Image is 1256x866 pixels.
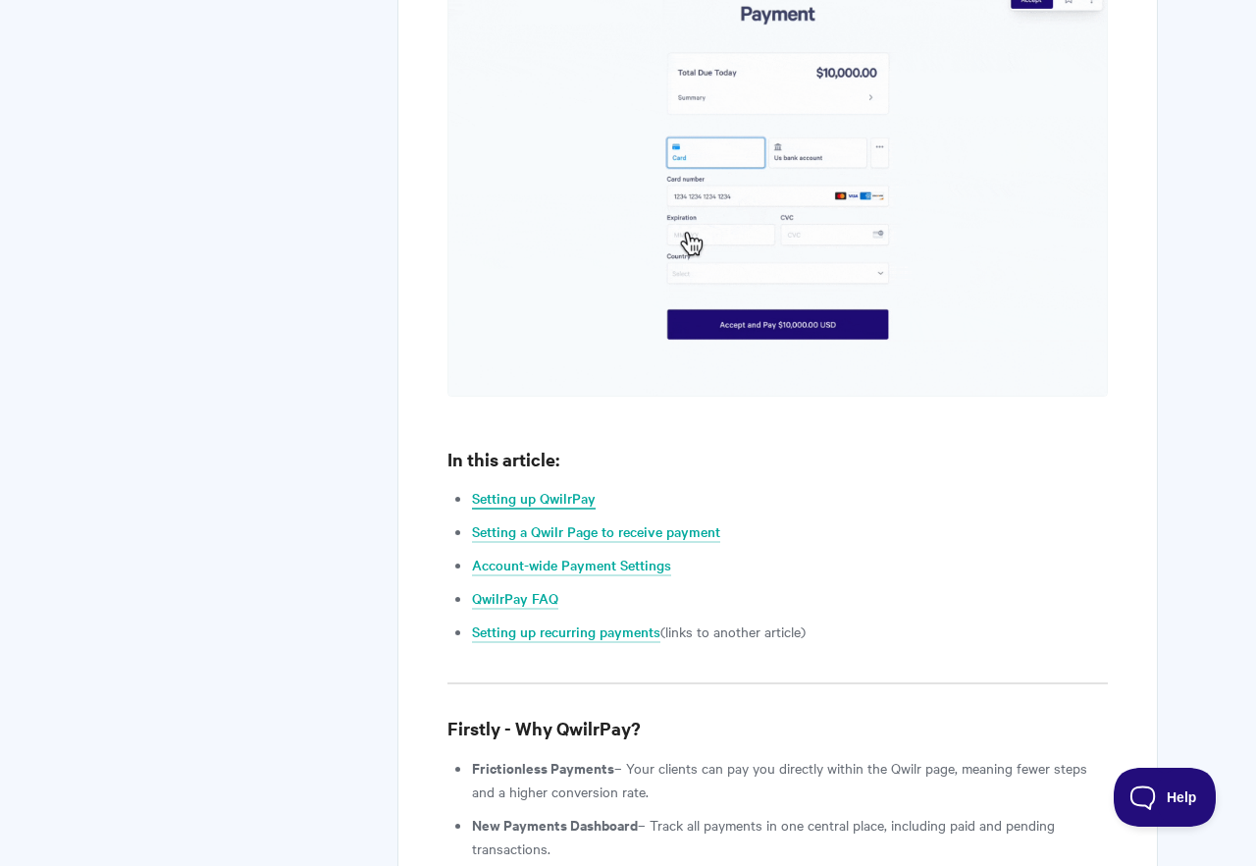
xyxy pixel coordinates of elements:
li: – Your clients can pay you directly within the Qwilr page, meaning fewer steps and a higher conve... [472,756,1108,803]
strong: Frictionless Payments [472,757,614,778]
h3: Firstly - Why QwilrPay? [447,715,1108,742]
a: Account-wide Payment Settings [472,555,671,576]
a: QwilrPay FAQ [472,588,558,610]
li: – Track all payments in one central place, including paid and pending transactions. [472,813,1108,860]
strong: New Payments Dashboard [472,814,638,835]
iframe: Toggle Customer Support [1114,768,1217,827]
b: In this article: [447,447,559,471]
a: Setting up QwilrPay [472,488,596,510]
a: Setting up recurring payments [472,622,660,643]
li: (links to another article) [472,620,1108,643]
a: Setting a Qwilr Page to receive payment [472,521,720,543]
